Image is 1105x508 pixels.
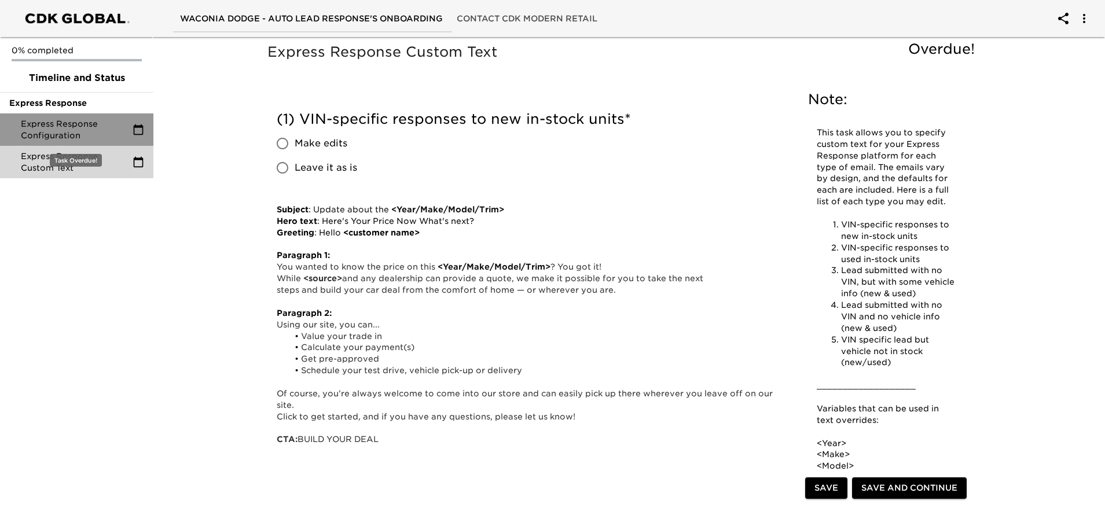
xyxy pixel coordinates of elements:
h5: (1) VIN-specific responses to new in-stock units [277,110,787,128]
li: Lead submitted with no VIN, but with some vehicle info (new & used) [829,265,956,300]
h5: Note: [808,90,964,109]
p: <Make> [817,449,956,461]
span: While ​ [277,274,303,283]
p: 0% completed [12,45,142,56]
p: <Model> [817,461,956,472]
span: Of course, you’re always welcome to come into our store and can easily pick up there wherever you... [277,389,775,410]
span: Express Response Configuration [21,118,133,141]
p: This task allows you to specify custom text for your Express Response platform for each type of e... [817,127,956,208]
p: ___________________ [817,380,956,392]
span: Get pre-approved [301,354,379,363]
strong: Paragraph 1: [277,251,330,260]
span: Update about the ​ [313,205,391,214]
button: account of current user [1049,5,1077,32]
p: <Year> [817,438,956,450]
span: Schedule your test drive, vehicle pick-up or delivery [301,366,522,375]
span: ? You got it! [550,262,601,271]
span: Timeline and Status [9,71,144,85]
p: ​: Hello ​ [277,227,779,239]
span: and any dealership can provide a quote, we make it possible for you to take the next [342,274,703,283]
li: VIN specific lead but vehicle not in stock (new/used) [829,334,956,369]
span: Make edits [295,137,347,150]
span: Express Response [9,97,144,109]
h5: Express Response Custom Text [267,43,981,61]
span: Waconia Dodge - Auto Lead Response's Onboarding [180,12,443,26]
span: Save and Continue [861,481,957,496]
span: steps and build your car deal from the comfort of home — or wherever you are. [277,285,616,295]
strong: Subject [277,205,309,214]
button: account of current user [1070,5,1098,32]
span: Overdue! [908,41,975,57]
button: Save [805,478,847,499]
strong: <Year/Make/Model/Trim> [391,205,504,214]
span: Leave it as is [295,161,357,175]
p: ​: Here's Your Price Now What's next? [277,216,779,227]
p: ​ [277,434,779,446]
span: Value your trade in [301,332,382,341]
strong: Paragraph 2: [277,308,332,318]
span: You wanted to know the price on this ​ [277,262,438,271]
span: Express Response Custom Text [21,150,133,174]
span: Click to get started, and if you have any questions, please let us know! [277,412,575,421]
span: Calculate your payment(s) [301,343,414,352]
span: BUILD YOUR DEAL [298,435,379,444]
li: VIN-specific responses to new in-stock units [829,219,956,242]
button: Save and Continue [852,478,967,499]
strong: <customer name> [343,228,420,237]
li: Lead submitted with no VIN and no vehicle info (new & used) [829,300,956,334]
li: VIN-specific responses to used in-stock units [829,242,956,266]
p: ​ [277,273,779,285]
strong: <source> [303,274,342,283]
strong: Greeting [277,228,314,237]
span: Contact CDK Modern Retail [457,12,597,26]
p: ​ [277,262,779,273]
strong: <Year/Make/Model/Trim> [438,262,550,271]
strong: Hero text [277,216,317,226]
strong: CTA: [277,435,298,444]
p: Variables that can be used in text overrides: [817,403,956,426]
span: Using our site, you can... [277,320,380,329]
p: ​: ​ [277,204,779,216]
span: Save [814,481,838,496]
